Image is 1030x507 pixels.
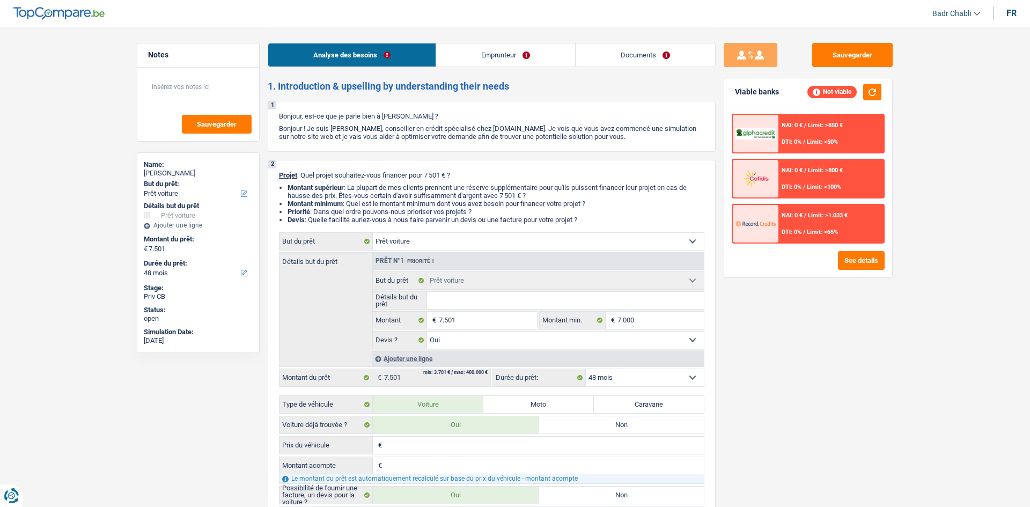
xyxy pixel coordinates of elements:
[807,183,841,190] span: Limit: <100%
[493,369,586,386] label: Durée du prêt:
[197,121,237,128] span: Sauvegarder
[373,457,385,474] span: €
[268,80,716,92] h2: 1. Introduction & upselling by understanding their needs
[808,122,843,129] span: Limit: >850 €
[288,208,704,216] li: : Dans quel ordre pouvons-nous prioriser vos projets ?
[803,229,805,236] span: /
[144,202,253,210] div: Détails but du prêt
[288,200,343,208] strong: Montant minimum
[436,43,575,67] a: Emprunteur
[288,183,704,200] li: : La plupart de mes clients prennent une réserve supplémentaire pour qu'ils puissent financer leu...
[182,115,252,134] button: Sauvegarder
[268,43,436,67] a: Analyse des besoins
[373,312,427,329] label: Montant
[279,396,373,413] label: Type de véhicule
[279,171,704,179] p: : Quel projet souhaitez-vous financer pour 7 501 € ?
[373,292,427,309] label: Détails but du prêt
[279,124,704,141] p: Bonjour ! Je suis [PERSON_NAME], conseiller en crédit spécialisé chez [DOMAIN_NAME]. Je vois que ...
[807,138,838,145] span: Limit: <50%
[144,314,253,323] div: open
[404,258,435,264] span: - Priorité 1
[782,138,801,145] span: DTI: 0%
[144,284,253,292] div: Stage:
[735,128,775,140] img: AlphaCredit
[373,258,437,264] div: Prêt n°1
[782,229,801,236] span: DTI: 0%
[735,214,775,233] img: Record Credits
[279,233,373,250] label: But du prêt
[144,235,251,244] label: Montant du prêt:
[144,259,251,268] label: Durée du prêt:
[144,306,253,314] div: Status:
[144,328,253,336] div: Simulation Date:
[13,7,105,20] img: TopCompare Logo
[279,474,704,483] div: Le montant du prêt est automatiquement recalculé sur base du prix du véhicule - montant acompte
[373,487,539,504] label: Oui
[373,396,483,413] label: Voiture
[288,216,305,224] span: Devis
[803,183,805,190] span: /
[808,212,848,219] span: Limit: >1.033 €
[148,50,248,60] h5: Notes
[268,160,276,168] div: 2
[804,212,806,219] span: /
[808,167,843,174] span: Limit: >800 €
[735,168,775,188] img: Cofidis
[812,43,893,67] button: Sauvegarder
[838,251,885,270] button: See details
[423,370,488,375] div: min: 3.701 € / max: 400.000 €
[144,336,253,345] div: [DATE]
[144,222,253,229] div: Ajouter une ligne
[288,183,344,192] strong: Montant supérieur
[288,200,704,208] li: : Quel est le montant minimum dont vous avez besoin pour financer votre projet ?
[803,138,805,145] span: /
[144,292,253,301] div: Priv CB
[279,416,373,433] label: Voiture déjà trouvée ?
[279,112,704,120] p: Bonjour, est-ce que je parle bien à [PERSON_NAME] ?
[279,253,372,265] label: Détails but du prêt
[279,437,373,454] label: Prix du véhicule
[782,183,801,190] span: DTI: 0%
[539,416,704,433] label: Non
[804,167,806,174] span: /
[372,369,384,386] span: €
[932,9,971,18] span: Badr Chabli
[373,272,427,289] label: But du prêt
[144,245,148,253] span: €
[782,167,803,174] span: NAI: 0 €
[606,312,617,329] span: €
[483,396,594,413] label: Moto
[144,160,253,169] div: Name:
[427,312,439,329] span: €
[288,208,310,216] strong: Priorité
[279,457,373,474] label: Montant acompte
[594,396,704,413] label: Caravane
[735,87,779,97] div: Viable banks
[540,312,605,329] label: Montant min.
[279,171,297,179] span: Projet
[782,122,803,129] span: NAI: 0 €
[268,101,276,109] div: 1
[373,332,427,349] label: Devis ?
[279,487,373,504] label: Possibilité de fournir une facture, un devis pour la voiture ?
[373,416,539,433] label: Oui
[372,351,704,366] div: Ajouter une ligne
[144,169,253,178] div: [PERSON_NAME]
[804,122,806,129] span: /
[576,43,715,67] a: Documents
[373,437,385,454] span: €
[279,369,372,386] label: Montant du prêt
[539,487,704,504] label: Non
[1006,8,1017,18] div: fr
[807,229,838,236] span: Limit: <65%
[924,5,980,23] a: Badr Chabli
[288,216,704,224] li: : Quelle facilité auriez-vous à nous faire parvenir un devis ou une facture pour votre projet ?
[807,86,857,98] div: Not viable
[144,180,251,188] label: But du prêt:
[782,212,803,219] span: NAI: 0 €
